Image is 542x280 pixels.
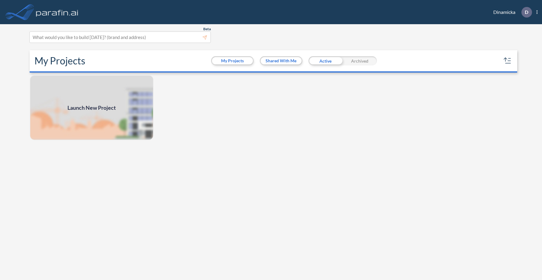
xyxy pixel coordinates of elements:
button: sort [503,56,512,66]
img: logo [35,6,80,18]
div: Dinamicka [484,7,537,18]
img: add [30,75,154,140]
span: Launch New Project [67,104,116,112]
div: Active [309,56,343,65]
a: Launch New Project [30,75,154,140]
button: Shared With Me [261,57,302,64]
span: Beta [203,27,211,31]
button: My Projects [212,57,253,64]
p: D [525,9,528,15]
div: Archived [343,56,377,65]
h2: My Projects [34,55,85,67]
